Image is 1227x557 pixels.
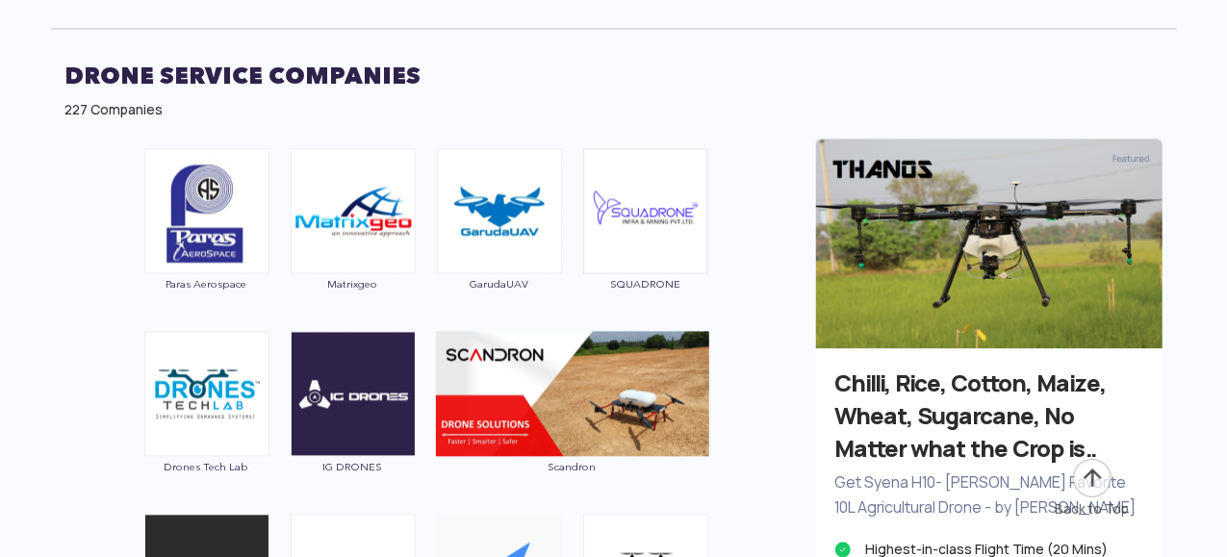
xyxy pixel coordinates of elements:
span: Paras Aerospace [143,278,270,290]
div: 227 Companies [65,100,1163,119]
p: Get Syena H10- [PERSON_NAME] Favorite 10L Agricultural Drone - by [PERSON_NAME] [835,470,1143,520]
a: Scandron [436,384,709,472]
a: GarudaUAV [436,201,563,290]
div: Back to Top [1055,499,1129,519]
h3: Chilli, Rice, Cotton, Maize, Wheat, Sugarcane, No Matter what the Crop is.. [835,367,1143,466]
span: Scandron [436,461,709,472]
img: ic_squadrone.png [583,148,708,273]
img: thanos_side.png [816,139,1163,347]
img: ic_dronetechlab.png [144,331,269,456]
a: Drones Tech Lab [143,384,270,472]
img: ic_garuda.png [437,148,562,273]
a: SQUADRONE [582,201,709,290]
span: GarudaUAV [436,278,563,290]
span: Matrixgeo [290,278,417,290]
span: Drones Tech Lab [143,461,270,472]
img: ic_paras.png [144,148,269,273]
span: IG DRONES [290,461,417,472]
span: SQUADRONE [582,278,709,290]
a: Matrixgeo [290,201,417,290]
img: ic_matrixgeo.png [291,148,416,273]
img: ic_arrow-up.png [1071,457,1113,499]
img: ic_igdrones.png [291,331,416,456]
a: IG DRONES [290,384,417,472]
img: img_scandron_double.png [436,331,709,456]
h2: DRONE SERVICE COMPANIES [65,52,1163,100]
a: Paras Aerospace [143,201,270,290]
